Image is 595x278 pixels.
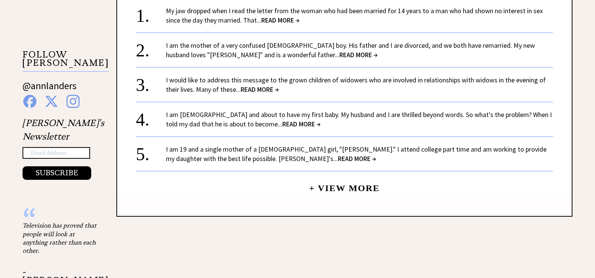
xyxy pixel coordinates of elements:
a: + View More [309,177,380,193]
div: 1. [136,6,166,20]
a: @annlanders [23,79,77,99]
div: Television has proved that people will look at anything rather than each other. [23,221,98,255]
button: SUBSCRIBE [23,166,91,180]
div: 4. [136,110,166,124]
img: instagram%20blue.png [66,95,80,108]
a: I am [DEMOGRAPHIC_DATA] and about to have my first baby. My husband and I are thrilled beyond wor... [166,110,552,128]
a: I am the mother of a very confused [DEMOGRAPHIC_DATA] boy. His father and I are divorced, and we ... [166,41,535,59]
img: x%20blue.png [45,95,58,108]
span: READ MORE → [282,120,321,128]
div: 5. [136,144,166,158]
input: Email Address [23,147,90,159]
div: [PERSON_NAME]'s Newsletter [23,116,104,180]
a: I am 19 and a single mother of a [DEMOGRAPHIC_DATA] girl, "[PERSON_NAME]." I attend college part ... [166,145,547,163]
img: facebook%20blue.png [23,95,36,108]
span: READ MORE → [241,85,279,94]
p: FOLLOW [PERSON_NAME] [23,50,108,72]
a: My jaw dropped when I read the letter from the woman who had been married for 14 years to a man w... [166,6,543,24]
div: “ [23,214,98,221]
div: 3. [136,75,166,89]
a: I would like to address this message to the grown children of widowers who are involved in relati... [166,76,546,94]
span: READ MORE → [338,154,376,163]
span: READ MORE → [339,50,378,59]
div: 2. [136,41,166,55]
span: READ MORE → [261,16,300,24]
